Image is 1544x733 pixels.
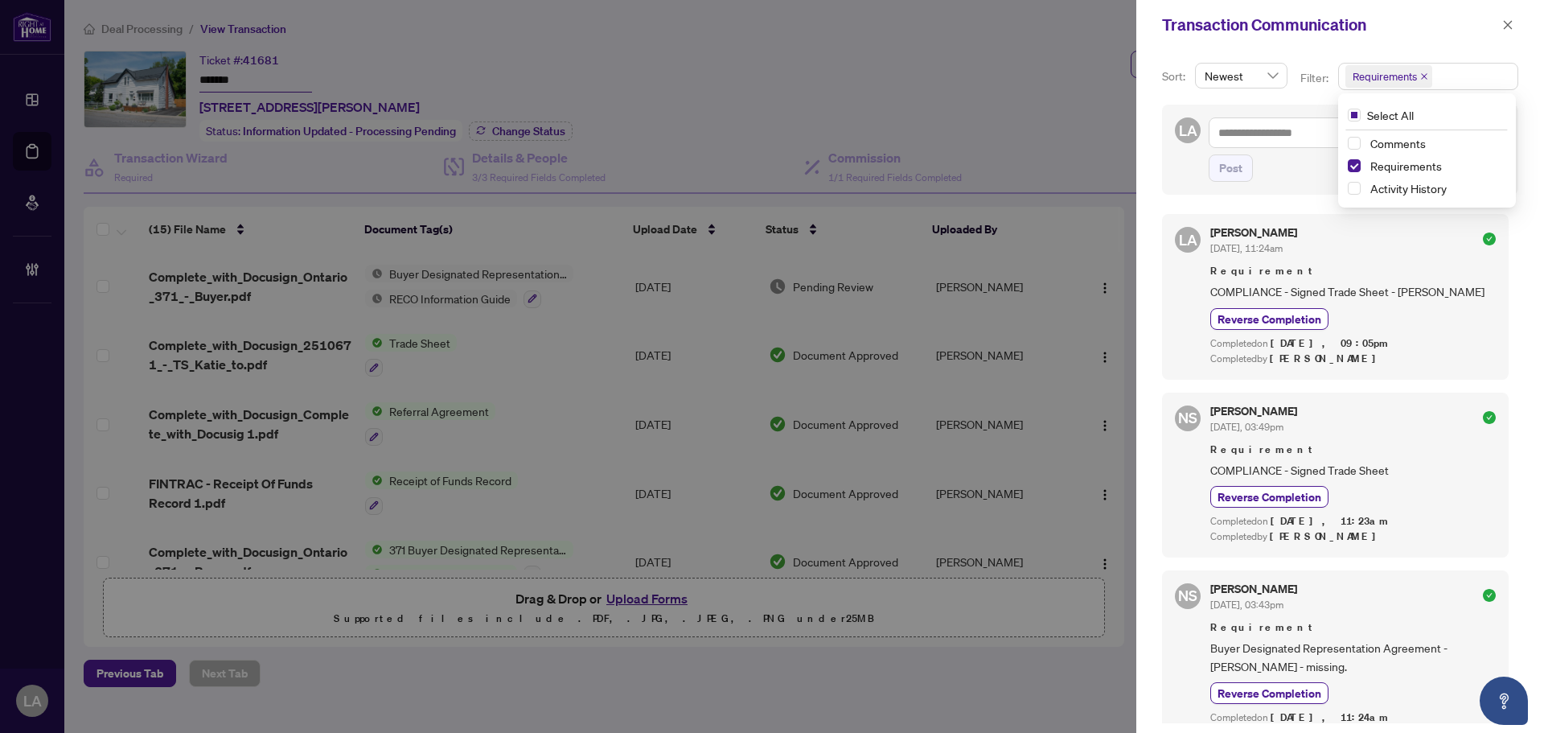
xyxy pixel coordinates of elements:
span: [PERSON_NAME] [1270,529,1385,543]
span: Requirements [1364,156,1506,175]
span: [PERSON_NAME] [1270,352,1385,365]
span: COMPLIANCE - Signed Trade Sheet [1210,461,1496,480]
div: Completed by [1210,529,1496,545]
span: NS [1178,406,1197,429]
span: Select All [1361,106,1420,124]
div: Transaction Communication [1162,13,1497,37]
button: Open asap [1480,677,1528,725]
span: Select Comments [1348,137,1361,150]
span: LA [1179,229,1197,251]
span: Requirements [1345,65,1432,88]
button: Post [1209,154,1253,182]
span: check-circle [1483,589,1496,602]
button: Reverse Completion [1210,308,1328,330]
span: Requirement [1210,620,1496,636]
span: Activity History [1370,181,1447,196]
span: Reverse Completion [1218,311,1321,327]
span: [DATE], 11:24am [1210,242,1283,254]
span: Newest [1205,64,1278,88]
p: Filter: [1300,69,1331,87]
span: Requirement [1210,263,1496,279]
h5: [PERSON_NAME] [1210,406,1297,417]
span: check-circle [1483,411,1496,424]
span: COMPLIANCE - Signed Trade Sheet - [PERSON_NAME] [1210,282,1496,301]
div: Completed on [1210,710,1496,726]
span: close [1502,19,1513,31]
span: Reverse Completion [1218,488,1321,505]
span: [DATE], 11:23am [1271,514,1390,528]
span: Select Requirements [1348,159,1361,172]
span: Select Activity History [1348,182,1361,195]
span: Requirement [1210,442,1496,458]
span: close [1420,72,1428,80]
span: Reverse Completion [1218,685,1321,702]
span: [DATE], 09:05pm [1271,336,1390,350]
span: Requirements [1353,68,1417,84]
div: Completed on [1210,336,1496,352]
span: NS [1178,584,1197,607]
span: [DATE], 11:24am [1271,710,1390,724]
h5: [PERSON_NAME] [1210,227,1297,238]
span: Buyer Designated Representation Agreement - [PERSON_NAME] - missing. [1210,639,1496,677]
div: Completed by [1210,352,1496,367]
button: Reverse Completion [1210,486,1328,508]
span: Requirements [1370,159,1442,173]
button: Reverse Completion [1210,682,1328,704]
span: LA [1179,119,1197,142]
h5: [PERSON_NAME] [1210,583,1297,595]
span: Comments [1364,134,1506,153]
span: Activity History [1364,179,1506,198]
div: Completed on [1210,514,1496,529]
span: check-circle [1483,233,1496,245]
span: [DATE], 03:43pm [1210,599,1283,611]
span: Comments [1370,136,1426,150]
p: Sort: [1162,68,1189,85]
span: [DATE], 03:49pm [1210,421,1283,433]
